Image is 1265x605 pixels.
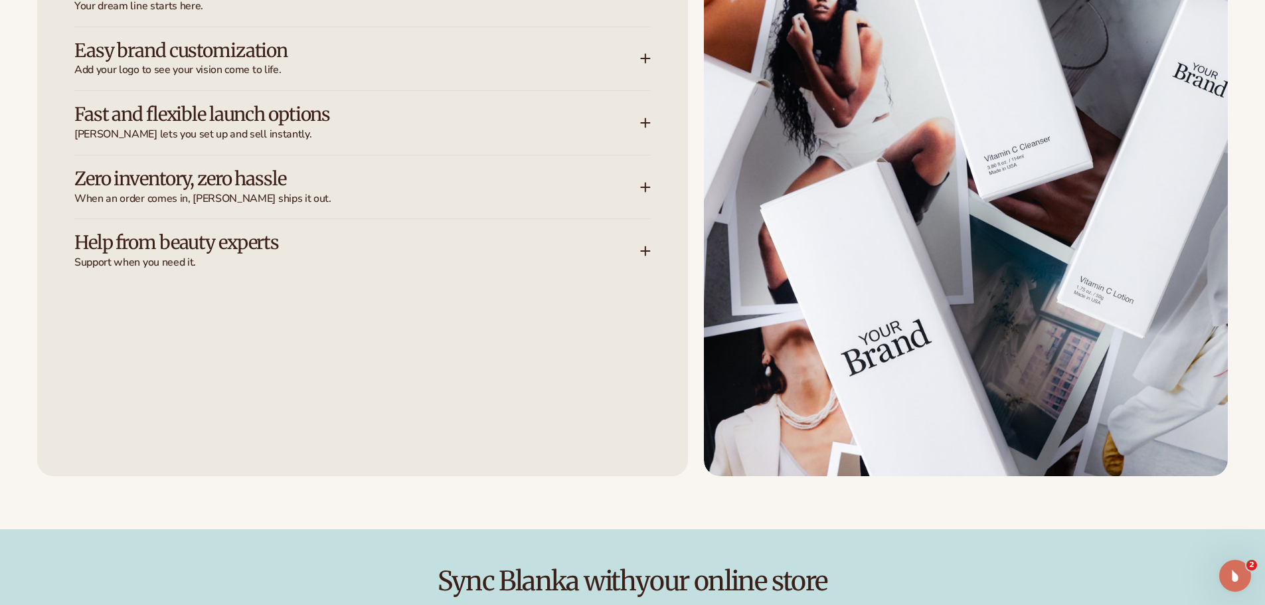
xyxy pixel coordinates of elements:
h3: Easy brand customization [74,41,600,61]
span: Support when you need it. [74,256,640,270]
iframe: Intercom live chat [1219,560,1251,592]
span: When an order comes in, [PERSON_NAME] ships it out. [74,192,640,206]
h2: Sync Blanka with your online store [37,566,1228,596]
h3: Zero inventory, zero hassle [74,169,600,189]
span: 2 [1246,560,1257,570]
h3: Fast and flexible launch options [74,104,600,125]
span: [PERSON_NAME] lets you set up and sell instantly. [74,128,640,141]
span: Add your logo to see your vision come to life. [74,63,640,77]
h3: Help from beauty experts [74,232,600,253]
